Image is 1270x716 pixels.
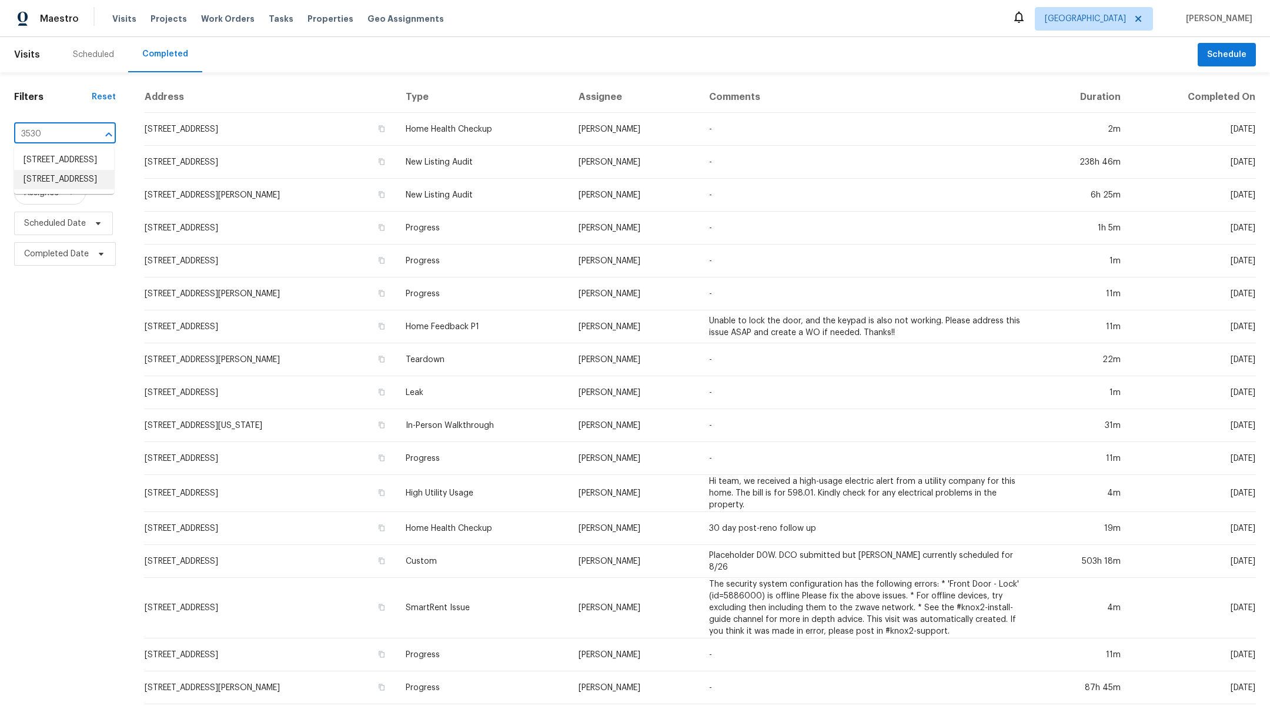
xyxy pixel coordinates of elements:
[569,578,700,638] td: [PERSON_NAME]
[700,442,1033,475] td: -
[269,15,293,23] span: Tasks
[151,13,187,25] span: Projects
[569,82,700,113] th: Assignee
[396,409,570,442] td: In-Person Walkthrough
[1130,512,1256,545] td: [DATE]
[1130,671,1256,704] td: [DATE]
[376,123,387,134] button: Copy Address
[144,245,396,277] td: [STREET_ADDRESS]
[1045,13,1126,25] span: [GEOGRAPHIC_DATA]
[569,343,700,376] td: [PERSON_NAME]
[700,409,1033,442] td: -
[700,146,1033,179] td: -
[376,556,387,566] button: Copy Address
[376,288,387,299] button: Copy Address
[396,638,570,671] td: Progress
[700,376,1033,409] td: -
[201,13,255,25] span: Work Orders
[700,638,1033,671] td: -
[1033,376,1130,409] td: 1m
[40,13,79,25] span: Maestro
[569,475,700,512] td: [PERSON_NAME]
[144,310,396,343] td: [STREET_ADDRESS]
[144,376,396,409] td: [STREET_ADDRESS]
[700,212,1033,245] td: -
[1033,277,1130,310] td: 11m
[396,310,570,343] td: Home Feedback P1
[569,409,700,442] td: [PERSON_NAME]
[396,179,570,212] td: New Listing Audit
[1130,545,1256,578] td: [DATE]
[376,354,387,364] button: Copy Address
[1198,43,1256,67] button: Schedule
[569,512,700,545] td: [PERSON_NAME]
[1130,376,1256,409] td: [DATE]
[101,126,117,143] button: Close
[1207,48,1246,62] span: Schedule
[700,179,1033,212] td: -
[376,453,387,463] button: Copy Address
[1033,545,1130,578] td: 503h 18m
[367,13,444,25] span: Geo Assignments
[14,170,114,189] li: [STREET_ADDRESS]
[700,475,1033,512] td: Hi team, we received a high-usage electric alert from a utility company for this home. The bill i...
[396,212,570,245] td: Progress
[396,277,570,310] td: Progress
[1033,512,1130,545] td: 19m
[569,113,700,146] td: [PERSON_NAME]
[24,218,86,229] span: Scheduled Date
[700,343,1033,376] td: -
[144,179,396,212] td: [STREET_ADDRESS][PERSON_NAME]
[144,545,396,578] td: [STREET_ADDRESS]
[396,442,570,475] td: Progress
[1130,578,1256,638] td: [DATE]
[1130,409,1256,442] td: [DATE]
[14,125,83,143] input: Search for an address...
[700,277,1033,310] td: -
[376,420,387,430] button: Copy Address
[1130,82,1256,113] th: Completed On
[700,512,1033,545] td: 30 day post-reno follow up
[569,638,700,671] td: [PERSON_NAME]
[376,156,387,167] button: Copy Address
[14,91,92,103] h1: Filters
[14,150,114,170] li: [STREET_ADDRESS]
[1033,146,1130,179] td: 238h 46m
[376,189,387,200] button: Copy Address
[396,671,570,704] td: Progress
[569,671,700,704] td: [PERSON_NAME]
[144,343,396,376] td: [STREET_ADDRESS][PERSON_NAME]
[569,212,700,245] td: [PERSON_NAME]
[1130,475,1256,512] td: [DATE]
[144,212,396,245] td: [STREET_ADDRESS]
[14,42,40,68] span: Visits
[569,442,700,475] td: [PERSON_NAME]
[144,578,396,638] td: [STREET_ADDRESS]
[376,602,387,613] button: Copy Address
[396,578,570,638] td: SmartRent Issue
[24,248,89,260] span: Completed Date
[700,578,1033,638] td: The security system configuration has the following errors: * 'Front Door - Lock' (id=5886000) is...
[1130,245,1256,277] td: [DATE]
[144,475,396,512] td: [STREET_ADDRESS]
[1033,442,1130,475] td: 11m
[1130,638,1256,671] td: [DATE]
[144,671,396,704] td: [STREET_ADDRESS][PERSON_NAME]
[396,82,570,113] th: Type
[1033,638,1130,671] td: 11m
[1033,409,1130,442] td: 31m
[396,512,570,545] td: Home Health Checkup
[144,409,396,442] td: [STREET_ADDRESS][US_STATE]
[1181,13,1252,25] span: [PERSON_NAME]
[376,682,387,692] button: Copy Address
[396,146,570,179] td: New Listing Audit
[1130,212,1256,245] td: [DATE]
[700,545,1033,578] td: Placeholder D0W. DCO submitted but [PERSON_NAME] currently scheduled for 8/26
[376,649,387,660] button: Copy Address
[1130,146,1256,179] td: [DATE]
[700,113,1033,146] td: -
[1033,245,1130,277] td: 1m
[1033,179,1130,212] td: 6h 25m
[73,49,114,61] div: Scheduled
[144,146,396,179] td: [STREET_ADDRESS]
